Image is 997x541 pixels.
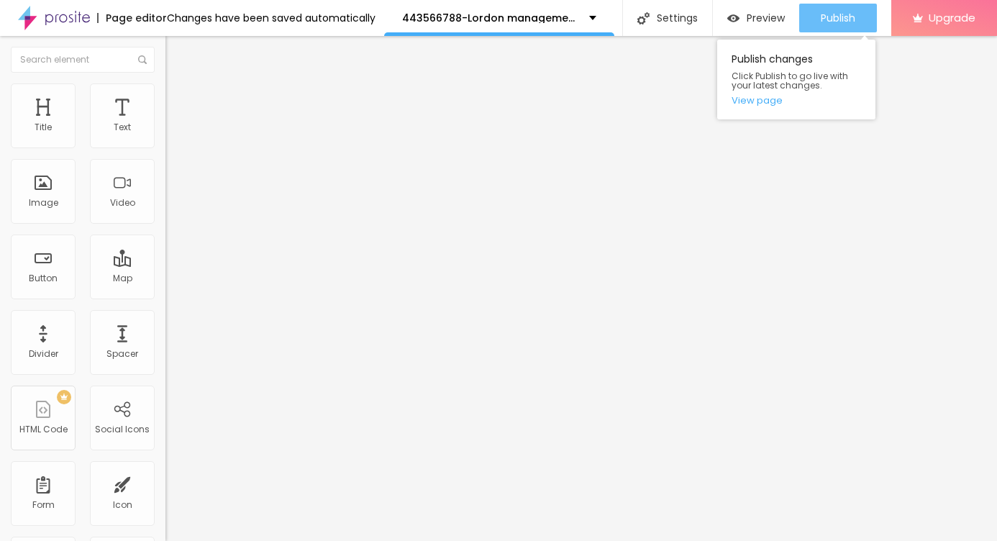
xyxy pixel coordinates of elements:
[713,4,799,32] button: Preview
[747,12,785,24] span: Preview
[114,122,131,132] div: Text
[821,12,855,24] span: Publish
[138,55,147,64] img: Icone
[11,47,155,73] input: Search element
[97,13,167,23] div: Page editor
[95,424,150,435] div: Social Icons
[717,40,875,119] div: Publish changes
[165,36,997,541] iframe: Editor
[106,349,138,359] div: Spacer
[113,273,132,283] div: Map
[110,198,135,208] div: Video
[32,500,55,510] div: Form
[732,71,861,90] span: Click Publish to go live with your latest changes.
[29,198,58,208] div: Image
[929,12,975,24] span: Upgrade
[727,12,739,24] img: view-1.svg
[732,96,861,105] a: View page
[29,273,58,283] div: Button
[637,12,650,24] img: Icone
[113,500,132,510] div: Icon
[19,424,68,435] div: HTML Code
[35,122,52,132] div: Title
[799,4,877,32] button: Publish
[167,13,375,23] div: Changes have been saved automatically
[402,13,578,23] p: 443566788-Lordon management
[29,349,58,359] div: Divider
